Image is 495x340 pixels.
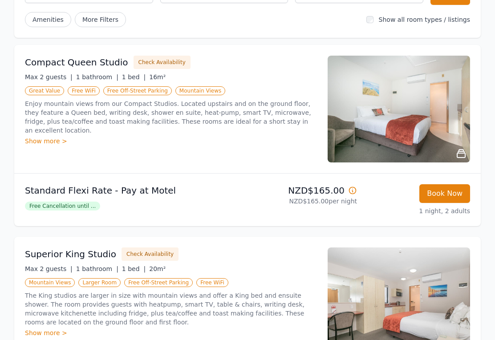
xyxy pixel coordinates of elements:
[196,279,228,287] span: Free WiFi
[68,87,100,96] span: Free WiFi
[175,87,225,96] span: Mountain Views
[25,266,73,273] span: Max 2 guests |
[25,74,73,81] span: Max 2 guests |
[122,248,179,261] button: Check Availability
[75,12,126,28] span: More Filters
[25,248,116,261] h3: Superior King Studio
[25,57,128,69] h3: Compact Queen Studio
[149,74,166,81] span: 16m²
[76,74,118,81] span: 1 bathroom |
[78,279,121,287] span: Larger Room
[251,197,357,206] p: NZD$165.00 per night
[25,12,71,28] button: Amenities
[25,137,317,146] div: Show more >
[122,266,146,273] span: 1 bed |
[149,266,166,273] span: 20m²
[25,202,100,211] span: Free Cancellation until ...
[25,185,244,197] p: Standard Flexi Rate - Pay at Motel
[76,266,118,273] span: 1 bathroom |
[124,279,193,287] span: Free Off-Street Parking
[122,74,146,81] span: 1 bed |
[251,185,357,197] p: NZD$165.00
[25,100,317,135] p: Enjoy mountain views from our Compact Studios. Located upstairs and on the ground floor, they fea...
[25,291,317,327] p: The King studios are larger in size with mountain views and offer a King bed and ensuite shower. ...
[25,279,75,287] span: Mountain Views
[25,329,317,338] div: Show more >
[379,16,470,24] label: Show all room types / listings
[134,56,191,69] button: Check Availability
[364,207,470,216] p: 1 night, 2 adults
[419,185,470,203] button: Book Now
[25,87,64,96] span: Great Value
[103,87,172,96] span: Free Off-Street Parking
